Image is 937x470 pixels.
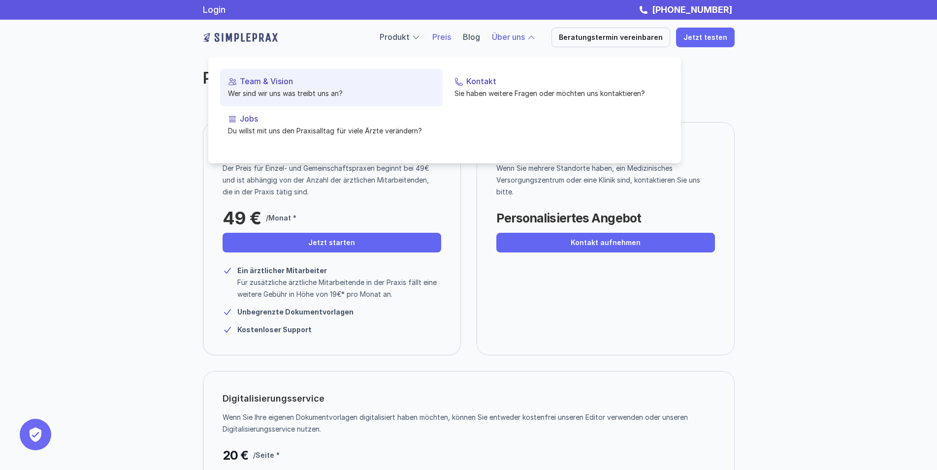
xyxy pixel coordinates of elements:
[308,239,355,247] p: Jetzt starten
[652,4,732,15] strong: [PHONE_NUMBER]
[220,69,443,106] a: Team & VisionWer sind wir uns was treibt uns an?
[683,33,727,42] p: Jetzt testen
[223,445,248,465] p: 20 €
[492,32,525,42] a: Über uns
[237,277,441,300] p: Für zusätzliche ärztliche Mitarbeitende in der Praxis fällt eine weitere Gebühr in Höhe von 19€* ...
[432,32,451,42] a: Preis
[649,4,735,15] a: [PHONE_NUMBER]
[266,212,296,224] p: /Monat *
[559,33,663,42] p: Beratungstermin vereinbaren
[220,106,443,144] a: JobsDu willst mit uns den Praxisalltag für viele Ärzte verändern?
[237,308,354,316] strong: Unbegrenzte Dokumentvorlagen
[237,266,327,275] strong: Ein ärztlicher Mitarbeiter
[496,233,715,252] a: Kontakt aufnehmen
[454,88,661,98] p: Sie haben weitere Fragen oder möchten uns kontaktieren?
[240,114,435,124] p: Jobs
[380,32,410,42] a: Produkt
[223,391,324,407] p: Digitalisierungsservice
[223,411,708,435] p: Wenn Sie Ihre eigenen Dokumentvorlagen digitalisiert haben möchten, können Sie entweder kostenfre...
[223,162,434,198] p: Der Preis für Einzel- und Gemeinschaftspraxen beginnt bei 49€ und ist abhängig von der Anzahl der...
[463,32,480,42] a: Blog
[228,125,435,136] p: Du willst mit uns den Praxisalltag für viele Ärzte verändern?
[496,208,641,228] p: Personalisiertes Angebot
[571,239,641,247] p: Kontakt aufnehmen
[496,162,708,198] p: Wenn Sie mehrere Standorte haben, ein Medizinisches Versorgungszentrum oder eine Klinik sind, kon...
[223,208,261,228] p: 49 €
[228,88,435,98] p: Wer sind wir uns was treibt uns an?
[203,4,226,15] a: Login
[240,77,435,86] p: Team & Vision
[551,28,670,47] a: Beratungstermin vereinbaren
[466,77,661,86] p: Kontakt
[253,449,280,461] p: /Seite *
[676,28,735,47] a: Jetzt testen
[223,233,441,252] a: Jetzt starten
[447,69,669,106] a: KontaktSie haben weitere Fragen oder möchten uns kontaktieren?
[203,69,572,88] h2: Preis
[237,325,312,334] strong: Kostenloser Support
